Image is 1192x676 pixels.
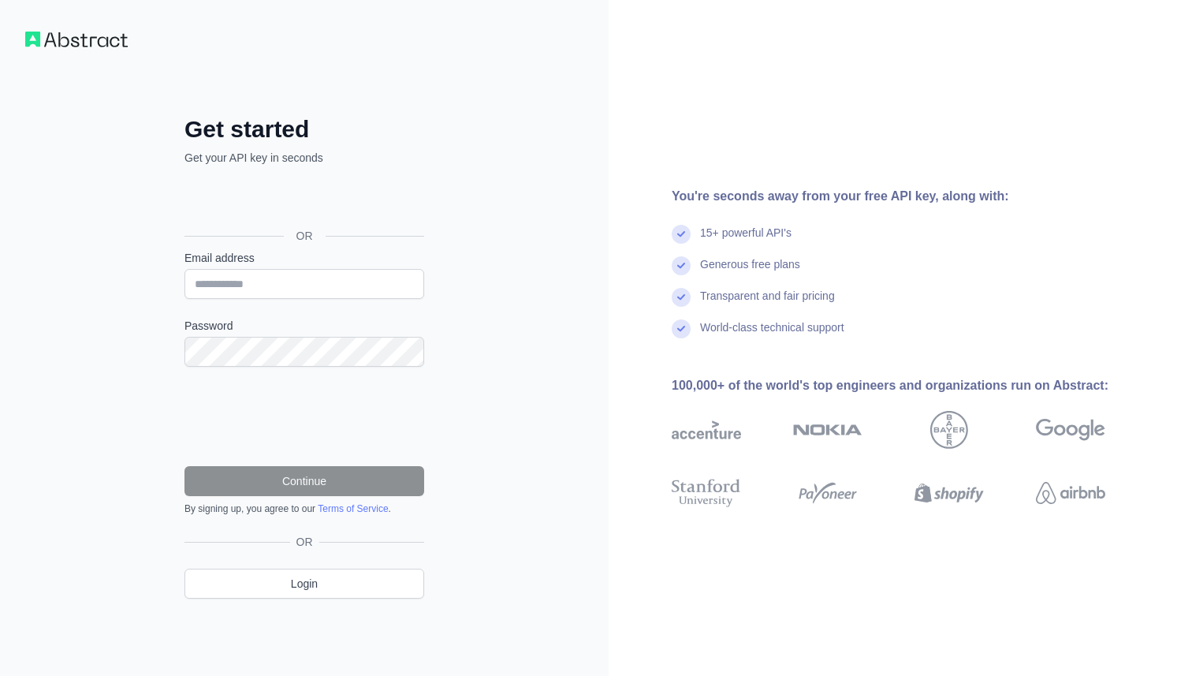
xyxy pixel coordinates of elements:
div: 15+ powerful API's [700,225,792,256]
img: bayer [930,411,968,449]
img: nokia [793,411,862,449]
a: Login [184,569,424,599]
h2: Get started [184,115,424,144]
label: Password [184,318,424,334]
img: check mark [672,319,691,338]
img: accenture [672,411,741,449]
div: You're seconds away from your free API key, along with: [672,187,1156,206]
img: Workflow [25,32,128,47]
div: Transparent and fair pricing [700,288,835,319]
img: stanford university [672,476,741,510]
iframe: reCAPTCHA [184,386,424,447]
img: check mark [672,256,691,275]
label: Email address [184,250,424,266]
span: OR [290,534,319,550]
div: World-class technical support [700,319,844,351]
img: check mark [672,225,691,244]
img: payoneer [793,476,862,510]
a: Terms of Service [318,503,388,514]
img: google [1036,411,1105,449]
span: OR [284,228,326,244]
iframe: Sign in with Google Button [177,183,429,218]
img: airbnb [1036,476,1105,510]
button: Continue [184,466,424,496]
div: Generous free plans [700,256,800,288]
div: By signing up, you agree to our . [184,502,424,515]
img: check mark [672,288,691,307]
p: Get your API key in seconds [184,150,424,166]
div: 100,000+ of the world's top engineers and organizations run on Abstract: [672,376,1156,395]
img: shopify [914,476,984,510]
